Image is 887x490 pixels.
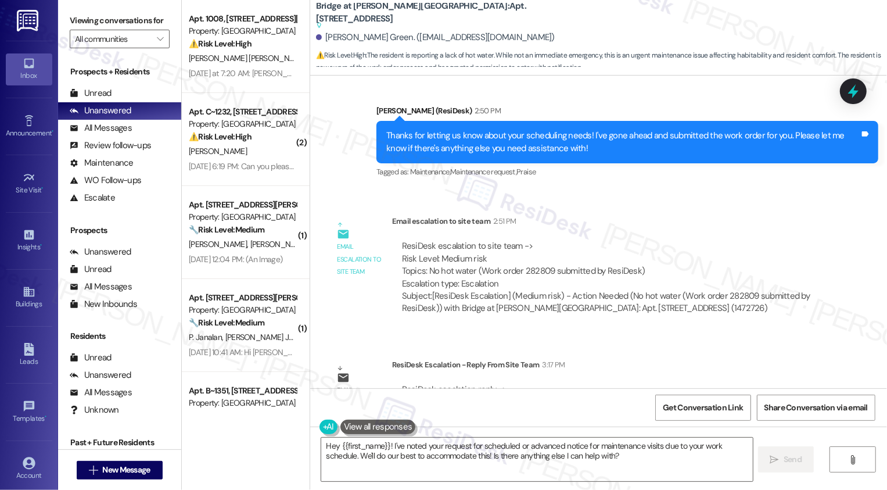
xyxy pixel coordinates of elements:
i:  [157,34,163,44]
div: Unanswered [70,246,131,258]
div: Property: [GEOGRAPHIC_DATA] [189,397,296,409]
span: • [45,413,46,421]
div: [PERSON_NAME] Green. ([EMAIL_ADDRESS][DOMAIN_NAME]) [316,31,555,44]
div: 3:17 PM [540,359,565,371]
button: Send [758,446,814,473]
div: ResiDesk Escalation - Reply From Site Team [392,359,829,375]
div: Email escalation reply [337,384,382,421]
div: Apt. [STREET_ADDRESS][PERSON_NAME] [189,199,296,211]
span: [PERSON_NAME] Jegaseelan [225,332,323,342]
label: Viewing conversations for [70,12,170,30]
div: Property: [GEOGRAPHIC_DATA] [189,211,296,223]
div: Apt. B~1351, [STREET_ADDRESS] [189,385,296,397]
div: Email escalation to site team [337,241,382,278]
div: Email escalation to site team [392,215,829,231]
a: Leads [6,339,52,371]
a: Insights • [6,225,52,256]
div: Unanswered [70,105,131,117]
div: Property: [GEOGRAPHIC_DATA] [189,304,296,316]
a: Buildings [6,282,52,313]
button: Get Conversation Link [655,395,750,421]
div: Prospects [58,224,181,237]
span: [PERSON_NAME] [189,146,247,156]
div: Property: [GEOGRAPHIC_DATA] [189,118,296,130]
div: Subject: [ResiDesk Escalation] (Medium risk) - Action Needed (No hot water (Work order 282809 sub... [402,290,820,315]
span: New Message [102,464,150,476]
img: ResiDesk Logo [17,10,41,31]
span: [PERSON_NAME] [250,239,308,249]
div: ResiDesk escalation reply -> Maintenace will be there with in the hour. Best Regards, [PERSON_NAM... [402,384,787,432]
span: [PERSON_NAME] [189,239,250,249]
strong: 🔧 Risk Level: Medium [189,317,264,328]
i:  [89,466,98,475]
i:  [849,455,857,464]
div: WO Follow-ups [70,174,141,187]
strong: ⚠️ Risk Level: High [316,51,366,60]
strong: ⚠️ Risk Level: High [189,131,252,142]
div: [PERSON_NAME] (ResiDesk) [376,105,878,121]
span: Send [784,453,802,466]
div: Review follow-ups [70,140,151,152]
a: Site Visit • [6,168,52,199]
span: P. Janalan [189,332,225,342]
span: Maintenance , [410,167,450,177]
div: Residents [58,330,181,342]
span: Share Conversation via email [764,402,868,414]
div: 2:50 PM [472,105,501,117]
div: Unread [70,352,112,364]
textarea: Hey {{first_name}}! I've noted your request for scheduled or advanced notice for maintenance visi... [321,438,753,481]
div: Tagged as: [376,163,878,180]
div: [DATE] 10:41 AM: Hi [PERSON_NAME], Is there any online portal/ Apps to pay the rent ? [189,347,477,357]
a: Inbox [6,53,52,85]
div: Apt. 1008, [STREET_ADDRESS][PERSON_NAME] [189,13,296,25]
div: Escalate [70,192,115,204]
div: All Messages [70,387,132,399]
strong: 🔧 Risk Level: Medium [189,224,264,235]
div: Property: [GEOGRAPHIC_DATA] [189,25,296,37]
span: Get Conversation Link [663,402,743,414]
div: All Messages [70,122,132,134]
a: Account [6,453,52,485]
div: ResiDesk escalation to site team -> Risk Level: Medium risk Topics: No hot water (Work order 2828... [402,240,820,290]
span: Maintenance request , [450,167,516,177]
div: Unknown [70,404,119,416]
i:  [770,455,779,464]
div: Unanswered [70,369,131,381]
button: Share Conversation via email [757,395,875,421]
strong: ⚠️ Risk Level: High [189,38,252,49]
div: [DATE] at 7:20 AM: [PERSON_NAME] told me that light dont receive power from the street. He check ... [189,68,548,78]
div: [DATE] 6:19 PM: Can you please remove me from your contacts. Thank you! [189,161,439,171]
span: • [40,241,42,249]
div: Apt. C~1232, [STREET_ADDRESS] [189,106,296,118]
input: All communities [75,30,151,48]
div: 2:51 PM [490,215,516,227]
button: New Message [77,461,163,480]
span: [PERSON_NAME] [PERSON_NAME] [189,53,310,63]
span: • [42,184,44,192]
div: Unread [70,87,112,99]
div: Past + Future Residents [58,437,181,449]
div: Apt. [STREET_ADDRESS][PERSON_NAME] [189,292,296,304]
div: Thanks for letting us know about your scheduling needs! I've gone ahead and submitted the work or... [386,130,860,155]
span: Praise [516,167,536,177]
div: Maintenance [70,157,134,169]
div: New Inbounds [70,298,137,310]
a: Templates • [6,396,52,428]
div: Unread [70,263,112,276]
div: All Messages [70,281,132,293]
div: [DATE] 12:04 PM: (An Image) [189,254,282,264]
span: : The resident is reporting a lack of hot water. While not an immediate emergency, this is an urg... [316,49,887,74]
span: • [52,127,53,135]
div: Prospects + Residents [58,66,181,78]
